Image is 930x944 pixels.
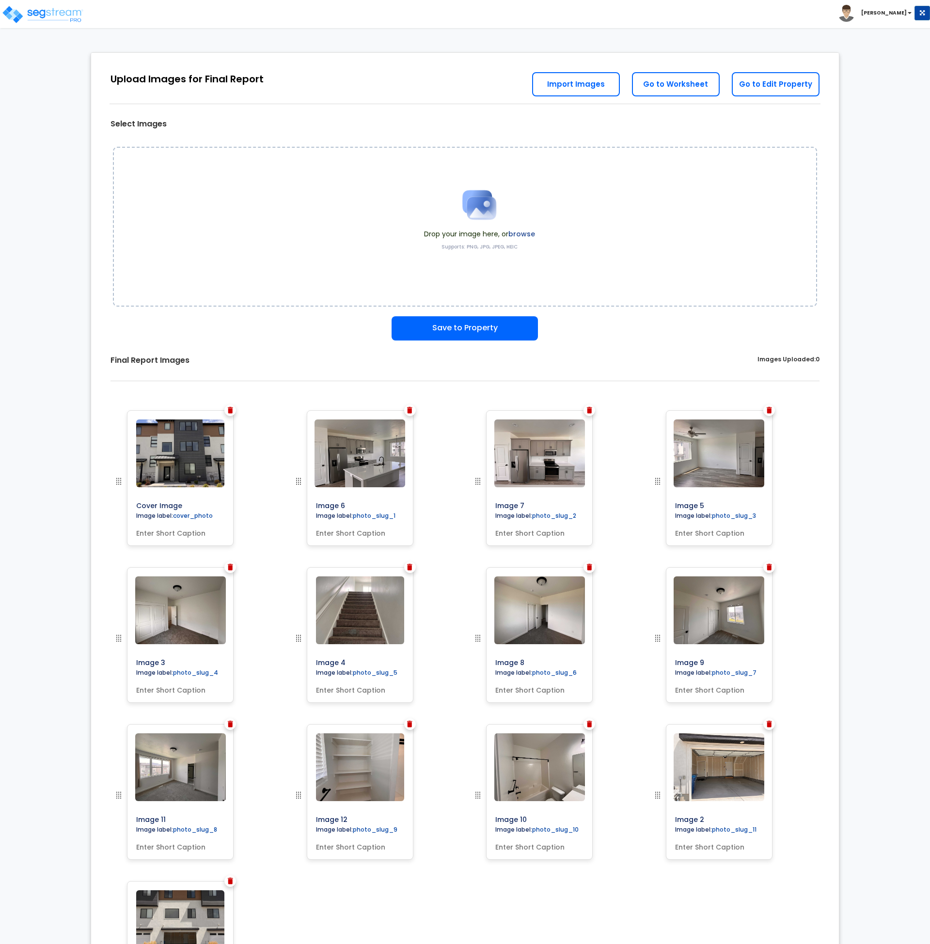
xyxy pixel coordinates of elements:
[312,825,401,836] label: Image label:
[407,564,412,571] img: Trash Icon
[652,789,663,801] img: drag handle
[353,668,397,677] label: photo_slug_5
[508,229,535,239] label: browse
[228,878,233,884] img: Trash Icon
[424,229,535,239] span: Drop your image here, or
[671,511,760,522] label: Image label:
[671,681,767,695] input: Enter Short Caption
[132,681,228,695] input: Enter Short Caption
[312,668,401,679] label: Image label:
[110,119,167,130] label: Select Images
[767,721,772,727] img: Trash Icon
[113,476,125,487] img: drag handle
[712,825,757,834] label: photo_slug_11
[173,668,218,677] label: photo_slug_4
[312,511,399,522] label: Image label:
[293,789,304,801] img: drag handle
[532,825,579,834] label: photo_slug_10
[173,511,213,520] label: cover_photo
[472,633,484,644] img: drag handle
[173,825,217,834] label: photo_slug_8
[838,5,855,22] img: avatar.png
[1,5,84,24] img: logo_pro_r.png
[407,407,412,414] img: Trash Icon
[132,668,222,679] label: Image label:
[455,181,504,229] img: Upload Icon
[587,721,592,727] img: Trash Icon
[712,511,756,520] label: photo_slug_3
[312,838,408,852] input: Enter Short Caption
[532,511,576,520] label: photo_slug_2
[671,838,767,852] input: Enter Short Caption
[407,721,412,727] img: Trash Icon
[228,564,233,571] img: Trash Icon
[441,244,518,250] label: Supports: PNG, JPG, JPEG, HEIC
[671,825,760,836] label: Image label:
[632,72,720,96] a: Go to Worksheet
[491,825,583,836] label: Image label:
[757,355,820,366] label: Images Uploaded:
[293,476,304,487] img: drag handle
[712,668,757,677] label: photo_slug_7
[532,668,577,677] label: photo_slug_6
[110,72,264,86] div: Upload Images for Final Report
[816,355,820,363] span: 0
[132,825,221,836] label: Image label:
[353,511,395,520] label: photo_slug_1
[132,838,228,852] input: Enter Short Caption
[671,525,767,538] input: Enter Short Caption
[652,476,663,487] img: drag handle
[113,789,125,801] img: drag handle
[767,407,772,414] img: Trash Icon
[392,316,538,340] button: Save to Property
[113,633,125,644] img: drag handle
[293,633,304,644] img: drag handle
[491,838,587,852] input: Enter Short Caption
[132,525,228,538] input: Enter Short Caption
[652,633,663,644] img: drag handle
[767,564,772,571] img: Trash Icon
[491,525,587,538] input: Enter Short Caption
[110,355,189,366] label: Final Report Images
[861,9,907,16] b: [PERSON_NAME]
[228,407,233,414] img: Trash Icon
[472,789,484,801] img: drag handle
[228,721,233,727] img: Trash Icon
[732,72,820,96] a: Go to Edit Property
[587,564,592,571] img: Trash Icon
[312,681,408,695] input: Enter Short Caption
[491,511,580,522] label: Image label:
[532,72,620,96] a: Import Images
[491,668,581,679] label: Image label:
[587,407,592,414] img: Trash Icon
[312,525,408,538] input: Enter Short Caption
[671,668,760,679] label: Image label:
[472,476,484,487] img: drag handle
[491,681,587,695] input: Enter Short Caption
[132,511,217,522] label: Image label:
[353,825,397,834] label: photo_slug_9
